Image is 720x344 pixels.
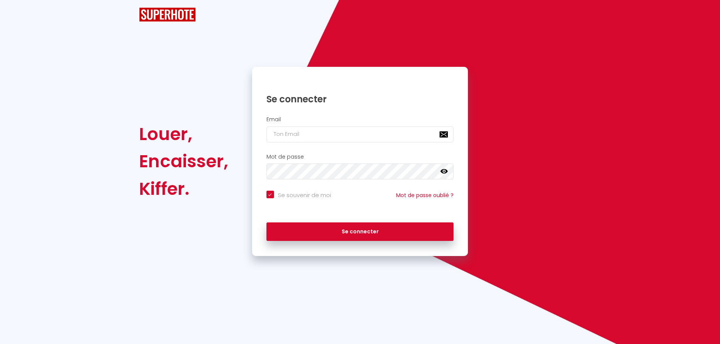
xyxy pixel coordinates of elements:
[139,120,228,148] div: Louer,
[139,8,196,22] img: SuperHote logo
[266,126,454,142] input: Ton Email
[139,175,228,202] div: Kiffer.
[266,116,454,123] h2: Email
[266,154,454,160] h2: Mot de passe
[266,93,454,105] h1: Se connecter
[139,148,228,175] div: Encaisser,
[396,191,454,199] a: Mot de passe oublié ?
[266,222,454,241] button: Se connecter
